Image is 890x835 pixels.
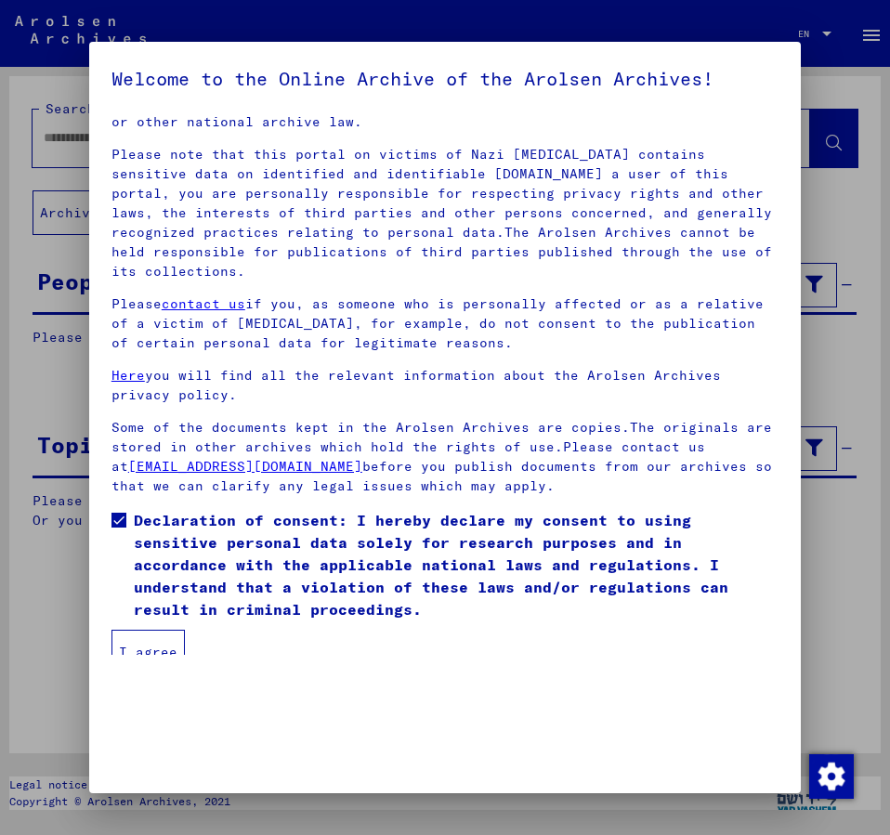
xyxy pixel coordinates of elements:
a: contact us [162,295,245,312]
button: I agree [111,630,185,674]
p: Some of the documents kept in the Arolsen Archives are copies.The originals are stored in other a... [111,418,779,496]
p: you will find all the relevant information about the Arolsen Archives privacy policy. [111,366,779,405]
a: Here [111,367,145,384]
p: Please if you, as someone who is personally affected or as a relative of a victim of [MEDICAL_DAT... [111,294,779,353]
a: [EMAIL_ADDRESS][DOMAIN_NAME] [128,458,362,475]
img: Change consent [809,754,854,799]
h5: Welcome to the Online Archive of the Arolsen Archives! [111,64,779,94]
span: Declaration of consent: I hereby declare my consent to using sensitive personal data solely for r... [134,509,779,620]
p: Please note that this portal on victims of Nazi [MEDICAL_DATA] contains sensitive data on identif... [111,145,779,281]
div: Change consent [808,753,853,798]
